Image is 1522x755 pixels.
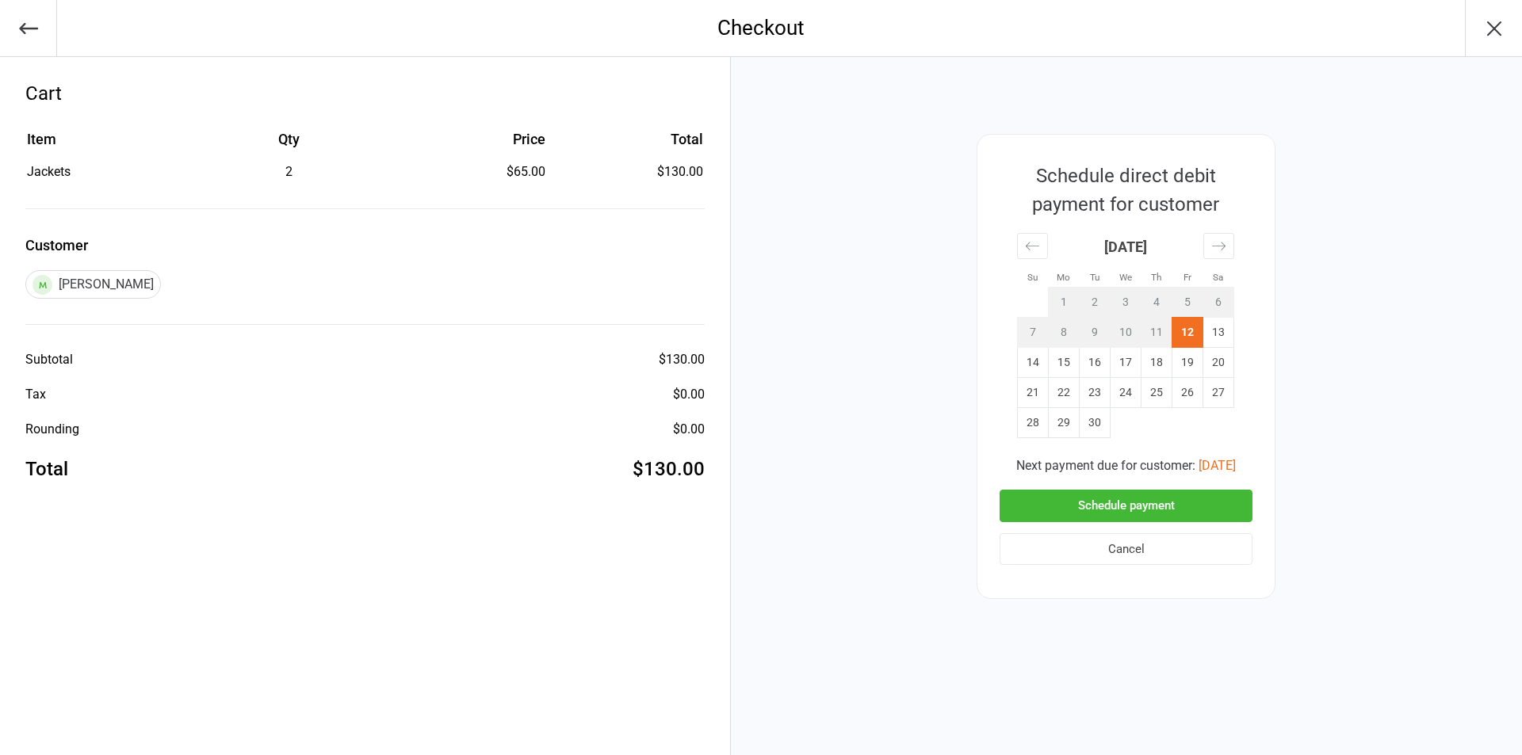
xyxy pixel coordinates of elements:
small: Th [1151,272,1161,283]
td: Sunday, September 28, 2025 [1018,408,1049,438]
td: Tuesday, September 23, 2025 [1080,378,1111,408]
td: Not available. Sunday, September 7, 2025 [1018,318,1049,348]
div: Next payment due for customer: [1000,456,1252,475]
td: Monday, September 29, 2025 [1049,408,1080,438]
th: Total [552,128,702,161]
td: Monday, September 22, 2025 [1049,378,1080,408]
td: $130.00 [552,162,702,181]
td: Wednesday, September 17, 2025 [1111,348,1141,378]
div: Cart [25,79,705,108]
small: Su [1027,272,1038,283]
td: Monday, September 15, 2025 [1049,348,1080,378]
td: Not available. Monday, September 8, 2025 [1049,318,1080,348]
small: Tu [1090,272,1099,283]
th: Item [27,128,170,161]
small: We [1119,272,1132,283]
div: 2 [171,162,405,181]
td: Saturday, September 27, 2025 [1203,378,1234,408]
label: Customer [25,235,705,256]
button: [DATE] [1199,456,1236,475]
div: Move backward to switch to the previous month. [1017,233,1048,259]
div: Tax [25,385,46,404]
div: Subtotal [25,350,73,369]
td: Thursday, September 18, 2025 [1141,348,1172,378]
div: Total [25,455,68,483]
td: Thursday, September 25, 2025 [1141,378,1172,408]
th: Qty [171,128,405,161]
small: Mo [1057,272,1070,283]
td: Sunday, September 21, 2025 [1018,378,1049,408]
td: Not available. Saturday, September 6, 2025 [1203,288,1234,318]
td: Tuesday, September 16, 2025 [1080,348,1111,378]
td: Friday, September 19, 2025 [1172,348,1203,378]
button: Cancel [1000,533,1252,566]
td: Not available. Wednesday, September 10, 2025 [1111,318,1141,348]
div: Move forward to switch to the next month. [1203,233,1234,259]
td: Not available. Thursday, September 11, 2025 [1141,318,1172,348]
td: Wednesday, September 24, 2025 [1111,378,1141,408]
td: Not available. Monday, September 1, 2025 [1049,288,1080,318]
td: Saturday, September 13, 2025 [1203,318,1234,348]
div: $65.00 [407,162,545,181]
td: Not available. Tuesday, September 9, 2025 [1080,318,1111,348]
div: Calendar [1000,219,1252,456]
div: $0.00 [673,385,705,404]
td: Sunday, September 14, 2025 [1018,348,1049,378]
div: [PERSON_NAME] [25,270,161,299]
div: Rounding [25,420,79,439]
small: Sa [1213,272,1223,283]
td: Saturday, September 20, 2025 [1203,348,1234,378]
div: $130.00 [633,455,705,483]
div: $130.00 [659,350,705,369]
td: Not available. Tuesday, September 2, 2025 [1080,288,1111,318]
div: $0.00 [673,420,705,439]
td: Not available. Wednesday, September 3, 2025 [1111,288,1141,318]
td: Selected. Friday, September 12, 2025 [1172,318,1203,348]
div: Price [407,128,545,150]
strong: [DATE] [1104,238,1147,255]
td: Friday, September 26, 2025 [1172,378,1203,408]
td: Not available. Thursday, September 4, 2025 [1141,288,1172,318]
button: Schedule payment [1000,490,1252,522]
span: Jackets [27,164,71,179]
td: Not available. Friday, September 5, 2025 [1172,288,1203,318]
small: Fr [1184,272,1191,283]
div: Schedule direct debit payment for customer [1000,162,1252,219]
td: Tuesday, September 30, 2025 [1080,408,1111,438]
